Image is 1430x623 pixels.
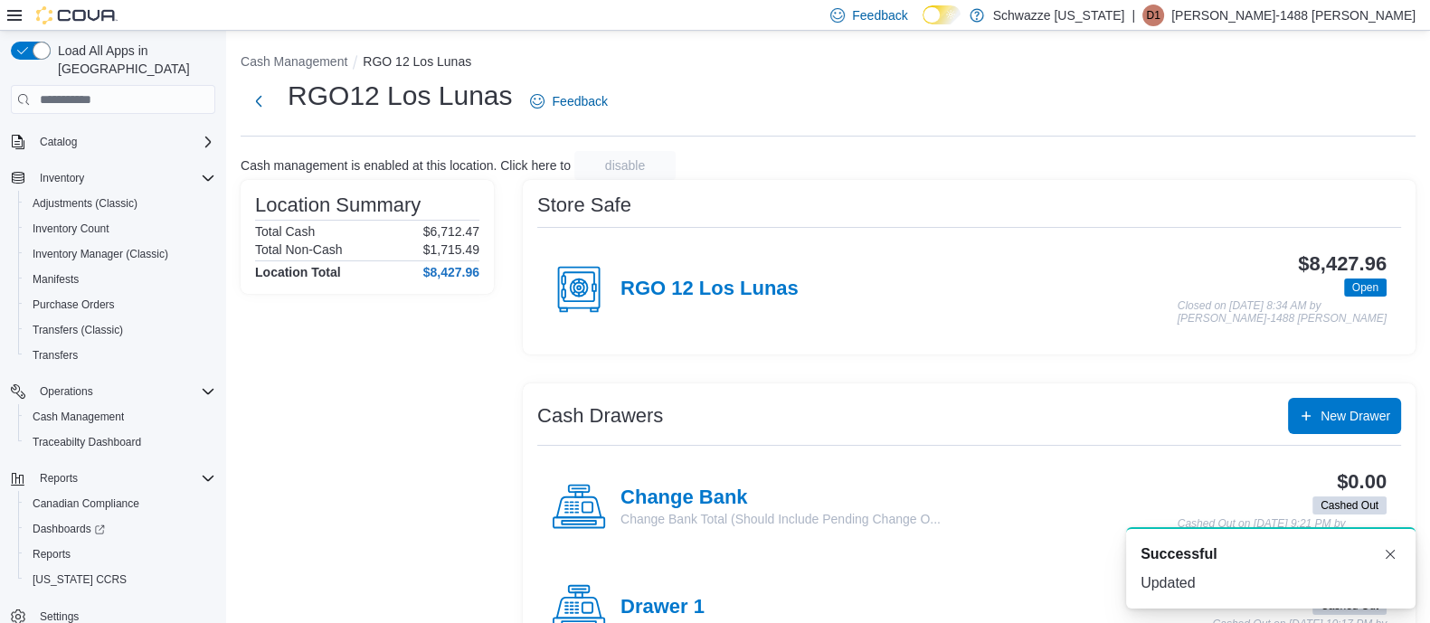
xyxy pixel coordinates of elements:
p: Closed on [DATE] 8:34 AM by [PERSON_NAME]-1488 [PERSON_NAME] [1178,300,1387,325]
button: disable [574,151,676,180]
span: Washington CCRS [25,569,215,590]
span: [US_STATE] CCRS [33,572,127,587]
a: Canadian Compliance [25,493,147,514]
button: Reports [18,542,223,567]
button: Transfers (Classic) [18,317,223,343]
span: New Drawer [1321,407,1390,425]
p: Cash management is enabled at this location. Click here to [241,158,571,173]
span: Dark Mode [923,24,923,25]
p: $1,715.49 [423,242,479,257]
button: Cash Management [18,404,223,429]
span: Inventory Count [33,222,109,236]
span: Dashboards [25,518,215,540]
a: Inventory Manager (Classic) [25,243,175,265]
span: Catalog [33,131,215,153]
span: Reports [25,543,215,565]
span: Manifests [33,272,79,287]
button: Reports [4,466,223,491]
button: RGO 12 Los Lunas [363,54,471,69]
div: Notification [1141,543,1401,565]
h3: Store Safe [537,194,631,216]
span: Open [1352,279,1378,296]
span: Adjustments (Classic) [25,193,215,214]
span: Reports [33,467,215,489]
button: Canadian Compliance [18,491,223,516]
h4: Location Total [255,265,341,279]
h4: Change Bank [620,486,941,510]
p: $6,712.47 [423,224,479,239]
h3: $0.00 [1337,471,1387,493]
a: Transfers [25,345,85,366]
a: Manifests [25,269,86,290]
span: Transfers [33,348,78,363]
span: Canadian Compliance [33,496,139,511]
a: Inventory Count [25,218,117,240]
h6: Total Cash [255,224,315,239]
h4: Drawer 1 [620,596,705,619]
button: Inventory Count [18,216,223,241]
h6: Total Non-Cash [255,242,343,257]
span: Purchase Orders [33,297,115,312]
span: Load All Apps in [GEOGRAPHIC_DATA] [51,42,215,78]
span: Cash Management [25,406,215,428]
span: Manifests [25,269,215,290]
span: Adjustments (Classic) [33,196,137,211]
h1: RGO12 Los Lunas [288,78,512,114]
span: Cashed Out [1321,497,1378,514]
span: Operations [33,381,215,402]
span: Inventory [40,171,84,185]
span: Successful [1141,543,1217,565]
span: Open [1344,278,1387,297]
span: Canadian Compliance [25,493,215,514]
button: Purchase Orders [18,292,223,317]
h3: Cash Drawers [537,405,663,427]
button: Adjustments (Classic) [18,191,223,216]
button: Inventory Manager (Classic) [18,241,223,267]
span: Feedback [552,92,607,110]
p: [PERSON_NAME]-1488 [PERSON_NAME] [1171,5,1416,26]
a: Reports [25,543,78,565]
span: Transfers (Classic) [25,319,215,341]
button: [US_STATE] CCRS [18,567,223,592]
span: Reports [40,471,78,486]
span: D1 [1146,5,1160,26]
span: Operations [40,384,93,399]
h4: $8,427.96 [423,265,479,279]
span: Traceabilty Dashboard [25,431,215,453]
h3: Location Summary [255,194,421,216]
button: Manifests [18,267,223,292]
p: Change Bank Total (Should Include Pending Change O... [620,510,941,528]
span: Cash Management [33,410,124,424]
button: Catalog [4,129,223,155]
span: Transfers [25,345,215,366]
button: Next [241,83,277,119]
span: Dashboards [33,522,105,536]
button: Catalog [33,131,84,153]
a: Traceabilty Dashboard [25,431,148,453]
nav: An example of EuiBreadcrumbs [241,52,1416,74]
span: Purchase Orders [25,294,215,316]
p: | [1132,5,1135,26]
a: [US_STATE] CCRS [25,569,134,590]
div: Denise-1488 Zamora [1142,5,1164,26]
span: Transfers (Classic) [33,323,123,337]
button: Dismiss toast [1379,543,1401,565]
div: Updated [1141,572,1401,594]
a: Adjustments (Classic) [25,193,145,214]
span: Cashed Out [1312,496,1387,514]
button: Traceabilty Dashboard [18,429,223,455]
span: disable [605,156,645,175]
h3: $8,427.96 [1298,253,1387,275]
span: Catalog [40,135,77,149]
a: Transfers (Classic) [25,319,130,341]
a: Dashboards [18,516,223,542]
h4: RGO 12 Los Lunas [620,278,799,301]
a: Cash Management [25,406,131,428]
button: Inventory [33,167,91,189]
button: Transfers [18,343,223,368]
a: Feedback [523,83,614,119]
button: New Drawer [1288,398,1401,434]
button: Reports [33,467,85,489]
span: Inventory Count [25,218,215,240]
span: Inventory [33,167,215,189]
